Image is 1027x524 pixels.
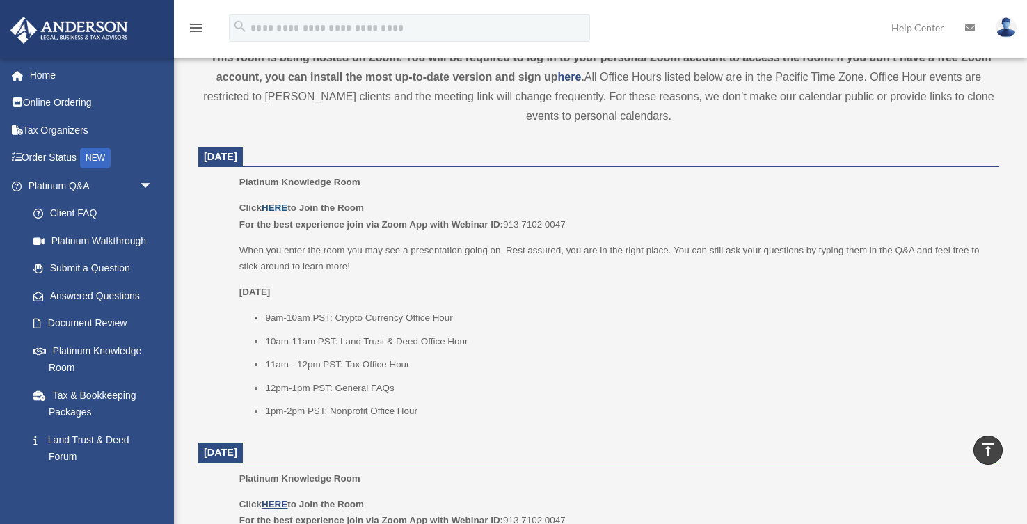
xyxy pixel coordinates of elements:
[19,310,174,338] a: Document Review
[188,24,205,36] a: menu
[239,473,360,484] span: Platinum Knowledge Room
[19,255,174,283] a: Submit a Question
[262,203,287,213] a: HERE
[188,19,205,36] i: menu
[139,172,167,200] span: arrow_drop_down
[19,200,174,228] a: Client FAQ
[265,403,989,420] li: 1pm-2pm PST: Nonprofit Office Hour
[19,470,174,498] a: Portal Feedback
[6,17,132,44] img: Anderson Advisors Platinum Portal
[239,242,989,275] p: When you enter the room you may see a presentation going on. Rest assured, you are in the right p...
[204,447,237,458] span: [DATE]
[19,337,167,381] a: Platinum Knowledge Room
[996,17,1017,38] img: User Pic
[10,172,174,200] a: Platinum Q&Aarrow_drop_down
[80,148,111,168] div: NEW
[265,356,989,373] li: 11am - 12pm PST: Tax Office Hour
[239,203,364,213] b: Click to Join the Room
[239,287,271,297] u: [DATE]
[262,499,287,509] a: HERE
[239,499,364,509] b: Click to Join the Room
[239,200,989,232] p: 913 7102 0047
[10,89,174,117] a: Online Ordering
[10,61,174,89] a: Home
[558,71,582,83] a: here
[265,333,989,350] li: 10am-11am PST: Land Trust & Deed Office Hour
[19,227,174,255] a: Platinum Walkthrough
[980,441,996,458] i: vertical_align_top
[239,177,360,187] span: Platinum Knowledge Room
[19,282,174,310] a: Answered Questions
[973,436,1003,465] a: vertical_align_top
[10,116,174,144] a: Tax Organizers
[204,151,237,162] span: [DATE]
[198,48,999,126] div: All Office Hours listed below are in the Pacific Time Zone. Office Hour events are restricted to ...
[581,71,584,83] strong: .
[19,381,174,426] a: Tax & Bookkeeping Packages
[10,144,174,173] a: Order StatusNEW
[19,426,174,470] a: Land Trust & Deed Forum
[232,19,248,34] i: search
[265,380,989,397] li: 12pm-1pm PST: General FAQs
[239,219,503,230] b: For the best experience join via Zoom App with Webinar ID:
[265,310,989,326] li: 9am-10am PST: Crypto Currency Office Hour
